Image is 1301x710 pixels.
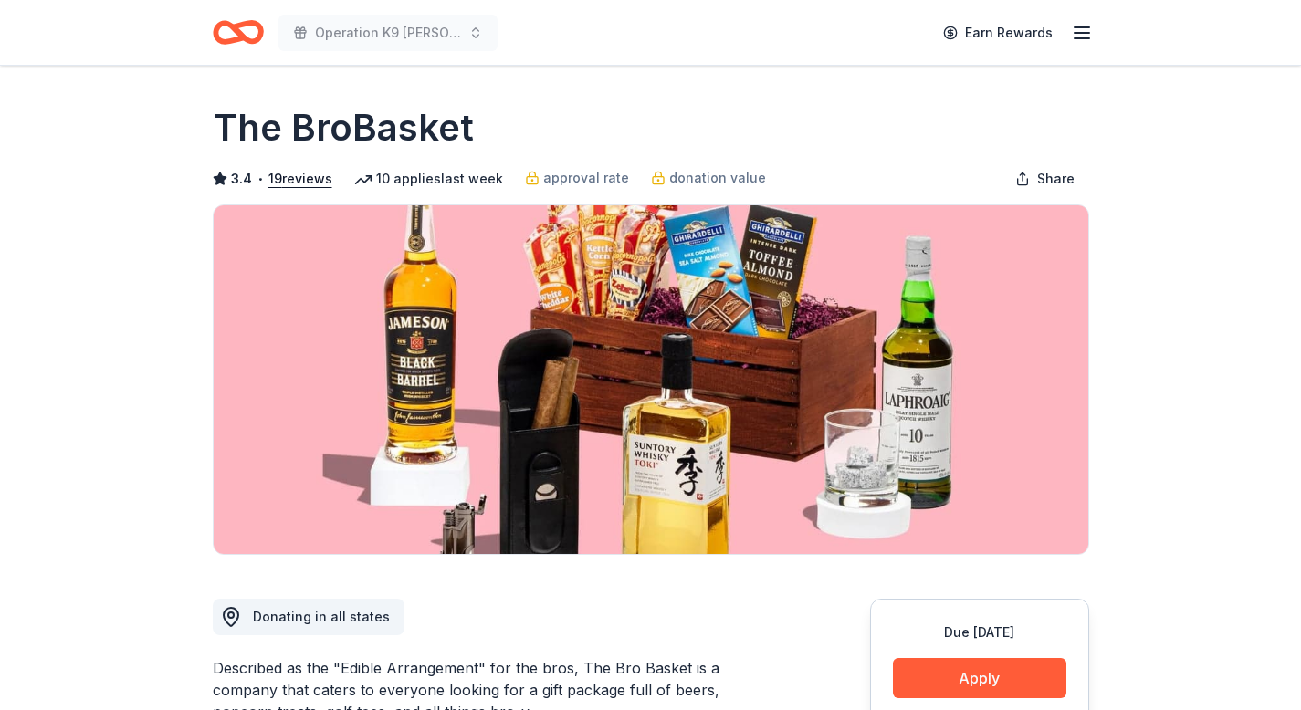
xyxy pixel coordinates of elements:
span: 3.4 [231,168,252,190]
a: approval rate [525,167,629,189]
a: Earn Rewards [932,16,1064,49]
span: Operation K9 [PERSON_NAME] 2nd Annual Tricky Tray Fundraiser 2025 [315,22,461,44]
span: Share [1037,168,1075,190]
button: Share [1001,161,1089,197]
span: • [257,172,263,186]
span: approval rate [543,167,629,189]
button: 19reviews [268,168,332,190]
span: Donating in all states [253,609,390,624]
h1: The BroBasket [213,102,474,153]
span: donation value [669,167,766,189]
div: Due [DATE] [893,621,1066,643]
a: donation value [651,167,766,189]
img: Image for The BroBasket [214,205,1088,554]
div: 10 applies last week [354,168,503,190]
button: Apply [893,658,1066,698]
a: Home [213,11,264,54]
button: Operation K9 [PERSON_NAME] 2nd Annual Tricky Tray Fundraiser 2025 [278,15,498,51]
